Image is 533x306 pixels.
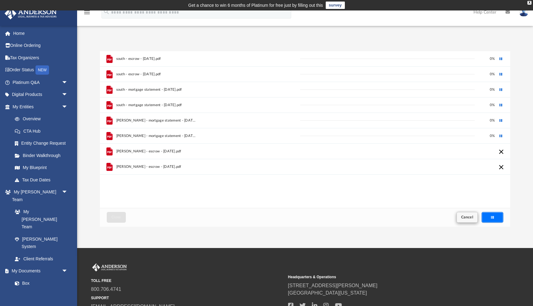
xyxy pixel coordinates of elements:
span: [PERSON_NAME] - escrow - [DATE].pdf [116,149,181,153]
i: search [103,8,110,15]
span: south - escrow - [DATE].pdf [116,57,161,61]
div: grid [100,51,510,208]
span: south - mortgage statement - [DATE].pdf [116,103,182,107]
div: close [527,1,531,5]
a: My [PERSON_NAME] Team [9,206,71,233]
span: south - escrow - [DATE].pdf [116,72,161,76]
span: arrow_drop_down [62,186,74,199]
span: Cancel [461,215,473,219]
div: 0 % [485,133,495,139]
button: Cancel this upload [498,133,504,139]
a: [STREET_ADDRESS][PERSON_NAME] [288,283,378,288]
button: Cancel this upload [498,148,505,155]
span: arrow_drop_down [62,265,74,278]
div: 0 % [485,72,495,77]
div: Get a chance to win 6 months of Platinum for free just by filling out this [188,2,323,9]
a: Box [9,277,71,289]
a: CTA Hub [9,125,77,137]
span: Close [111,215,121,219]
button: Cancel this upload [498,102,504,108]
span: arrow_drop_down [62,89,74,101]
small: Headquarters & Operations [288,274,481,280]
a: My Documentsarrow_drop_down [4,265,74,277]
button: Cancel this upload [498,86,504,93]
div: 0 % [485,87,495,93]
div: 0 % [485,118,495,123]
small: TOLL FREE [91,278,284,283]
button: Cancel [457,212,478,223]
div: NEW [35,65,49,75]
img: Anderson Advisors Platinum Portal [3,7,59,19]
small: SUPPORT [91,295,284,301]
a: 800.706.4741 [91,287,121,292]
a: Online Ordering [4,39,77,52]
a: Home [4,27,77,39]
a: My Entitiesarrow_drop_down [4,101,77,113]
i: menu [83,9,91,16]
span: arrow_drop_down [62,76,74,89]
a: Overview [9,113,77,125]
span: arrow_drop_down [62,101,74,113]
a: [PERSON_NAME] System [9,233,74,253]
button: Cancel this upload [498,117,504,124]
div: 0 % [485,56,495,62]
div: 0 % [485,102,495,108]
a: Tax Due Dates [9,174,77,186]
a: Entity Change Request [9,137,77,150]
a: My [PERSON_NAME] Teamarrow_drop_down [4,186,74,206]
a: Binder Walkthrough [9,149,77,162]
a: Digital Productsarrow_drop_down [4,89,77,101]
a: [GEOGRAPHIC_DATA][US_STATE] [288,290,367,296]
button: Cancel this upload [498,163,505,171]
a: menu [83,12,91,16]
a: Platinum Q&Aarrow_drop_down [4,76,77,89]
a: Client Referrals [9,253,74,265]
div: Upload [100,51,510,227]
button: Close [107,212,126,223]
a: My Blueprint [9,162,74,174]
img: Anderson Advisors Platinum Portal [91,263,128,271]
a: Tax Organizers [4,52,77,64]
a: survey [326,2,345,9]
img: User Pic [519,8,528,17]
span: [PERSON_NAME] - escrow - [DATE].pdf [116,165,181,169]
span: [PERSON_NAME] - mortgage statement - [DATE].pdf [116,118,197,122]
button: Cancel this upload [498,71,504,77]
button: Cancel this upload [498,56,504,62]
a: Order StatusNEW [4,64,77,76]
span: [PERSON_NAME] - mortgage statement - [DATE].pdf [116,134,197,138]
span: south - mortgage statement - [DATE].pdf [116,88,182,92]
